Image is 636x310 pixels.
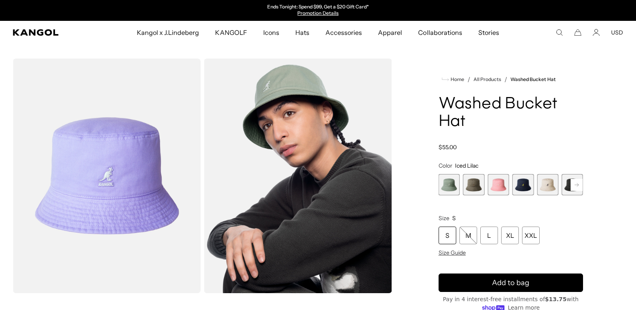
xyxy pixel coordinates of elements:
p: Ends Tonight: Spend $99, Get a $20 Gift Card* [267,4,369,10]
label: Pepto [488,174,509,195]
a: Stories [470,21,507,44]
label: Black [562,174,583,195]
span: Accessories [325,21,362,44]
a: Washed Bucket Hat [510,77,555,82]
div: L [480,227,498,244]
span: Home [449,77,464,82]
img: color-iced-lilac [13,59,201,293]
a: Home [442,76,464,83]
a: Icons [255,21,287,44]
button: USD [611,29,623,36]
a: Promotion Details [297,10,338,16]
span: Size Guide [439,249,466,256]
li: / [464,75,470,84]
span: Kangol x J.Lindeberg [137,21,199,44]
slideshow-component: Announcement bar [236,4,401,17]
a: KANGOLF [207,21,255,44]
span: KANGOLF [215,21,247,44]
span: Apparel [378,21,402,44]
h1: Washed Bucket Hat [439,95,583,131]
li: / [501,75,507,84]
div: 4 of 13 [488,174,509,195]
a: Kangol x J.Lindeberg [129,21,207,44]
product-gallery: Gallery Viewer [13,59,392,293]
a: Accessories [317,21,370,44]
label: Khaki [537,174,558,195]
div: 1 of 2 [236,4,401,17]
a: Collaborations [410,21,470,44]
a: Apparel [370,21,410,44]
span: S [452,215,456,222]
div: XXL [522,227,540,244]
div: Announcement [236,4,401,17]
div: 6 of 13 [537,174,558,195]
span: $55.00 [439,144,457,151]
span: Add to bag [492,278,529,288]
div: 7 of 13 [562,174,583,195]
span: Color [439,162,452,169]
a: All Products [473,77,501,82]
a: Kangol [13,29,90,36]
span: Size [439,215,449,222]
a: Account [593,29,600,36]
span: Collaborations [418,21,462,44]
button: Cart [574,29,581,36]
img: sage-green [204,59,392,293]
span: Hats [295,21,309,44]
label: Smog [463,174,484,195]
span: Stories [478,21,499,44]
label: SAGE GREEN [439,174,460,195]
span: Icons [263,21,279,44]
span: Iced Lilac [455,162,478,169]
div: S [439,227,456,244]
div: XL [501,227,519,244]
div: 2 of 13 [439,174,460,195]
button: Add to bag [439,274,583,292]
a: Hats [287,21,317,44]
nav: breadcrumbs [439,75,583,84]
div: 3 of 13 [463,174,484,195]
div: M [459,227,477,244]
summary: Search here [556,29,563,36]
label: Navy [512,174,534,195]
div: 5 of 13 [512,174,534,195]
